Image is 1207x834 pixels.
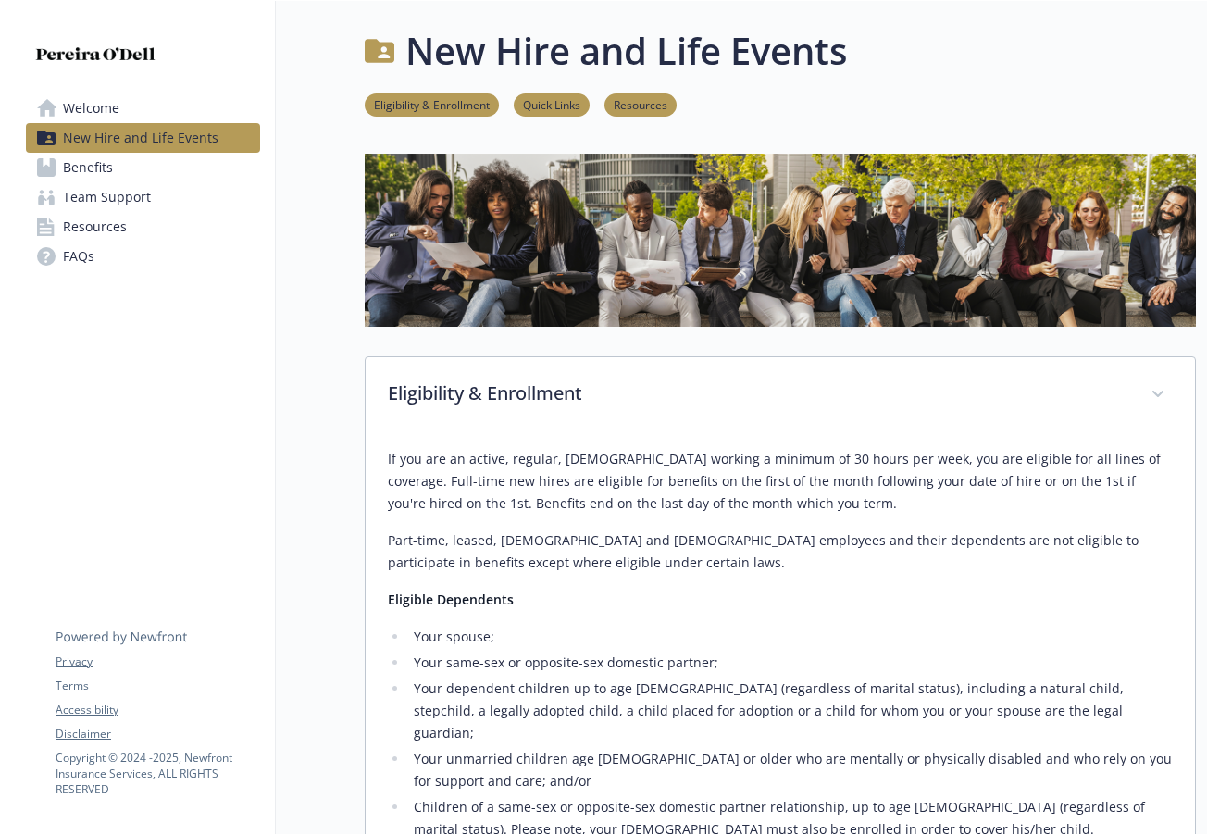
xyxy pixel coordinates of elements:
[405,23,847,79] h1: New Hire and Life Events
[63,93,119,123] span: Welcome
[63,153,113,182] span: Benefits
[56,654,259,670] a: Privacy
[408,748,1173,792] li: Your unmarried children age [DEMOGRAPHIC_DATA] or older who are mentally or physically disabled a...
[514,95,590,113] a: Quick Links
[26,93,260,123] a: Welcome
[366,357,1195,433] div: Eligibility & Enrollment
[388,591,514,608] strong: Eligible Dependents
[408,652,1173,674] li: Your same-sex or opposite-sex domestic partner;
[365,154,1196,327] img: new hire page banner
[408,678,1173,744] li: Your dependent children up to age [DEMOGRAPHIC_DATA] (regardless of marital status), including a ...
[56,678,259,694] a: Terms
[388,380,1128,407] p: Eligibility & Enrollment
[63,123,218,153] span: New Hire and Life Events
[56,750,259,797] p: Copyright © 2024 - 2025 , Newfront Insurance Services, ALL RIGHTS RESERVED
[63,182,151,212] span: Team Support
[56,702,259,718] a: Accessibility
[26,212,260,242] a: Resources
[26,242,260,271] a: FAQs
[26,182,260,212] a: Team Support
[408,626,1173,648] li: Your spouse;
[388,448,1173,515] p: If you are an active, regular, [DEMOGRAPHIC_DATA] working a minimum of 30 hours per week, you are...
[56,726,259,742] a: Disclaimer
[26,123,260,153] a: New Hire and Life Events
[604,95,677,113] a: Resources
[388,529,1173,574] p: Part-time, leased, [DEMOGRAPHIC_DATA] and [DEMOGRAPHIC_DATA] employees and their dependents are n...
[63,212,127,242] span: Resources
[26,153,260,182] a: Benefits
[63,242,94,271] span: FAQs
[365,95,499,113] a: Eligibility & Enrollment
